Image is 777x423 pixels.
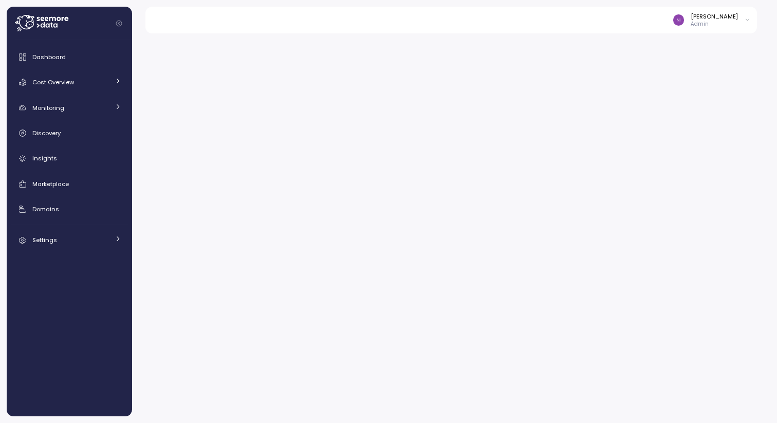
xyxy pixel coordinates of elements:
a: Discovery [11,123,128,143]
p: Admin [691,21,738,28]
a: Domains [11,199,128,219]
span: Cost Overview [32,78,74,86]
img: aa5bc15c2af7a8687bb201f861f8e68b [673,14,684,25]
span: Domains [32,205,59,213]
span: Marketplace [32,180,69,188]
span: Discovery [32,129,61,137]
a: Settings [11,230,128,250]
a: Marketplace [11,174,128,194]
span: Insights [32,154,57,162]
a: Monitoring [11,98,128,118]
a: Dashboard [11,47,128,67]
span: Dashboard [32,53,66,61]
div: [PERSON_NAME] [691,12,738,21]
a: Insights [11,149,128,169]
span: Settings [32,236,57,244]
button: Collapse navigation [113,20,125,27]
span: Monitoring [32,104,64,112]
a: Cost Overview [11,72,128,93]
